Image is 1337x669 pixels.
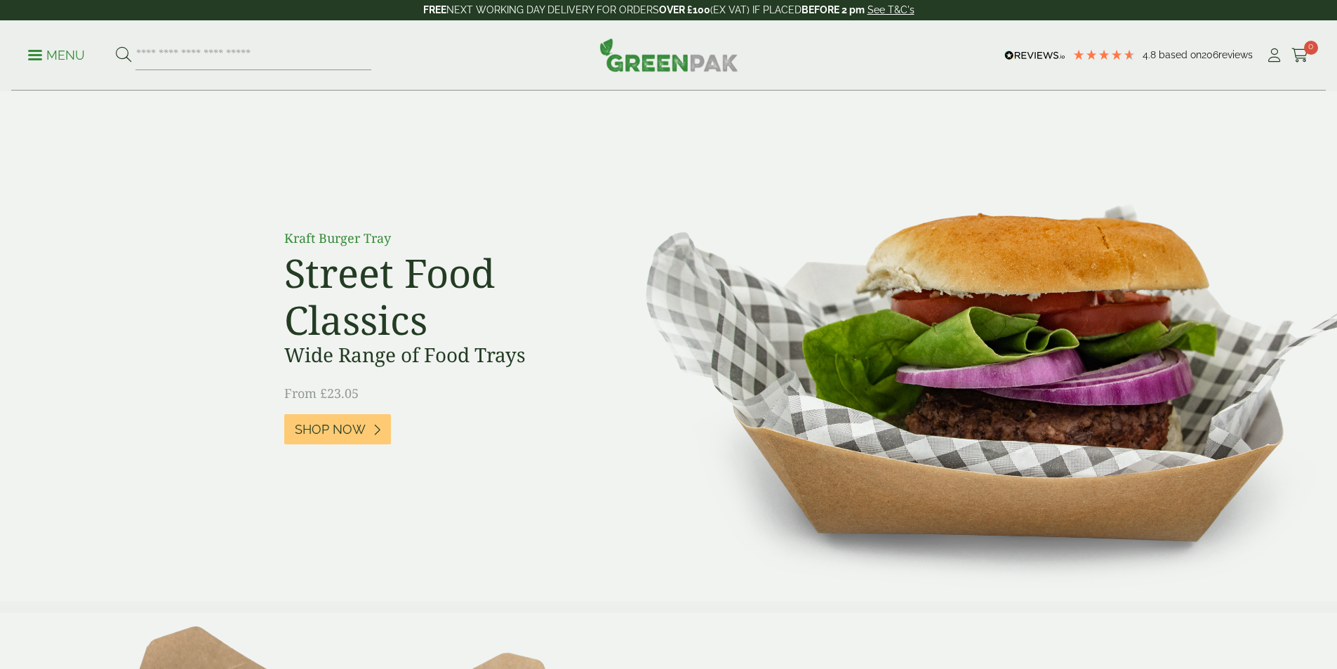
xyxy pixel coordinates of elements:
i: My Account [1265,48,1283,62]
a: Menu [28,47,85,61]
span: 0 [1304,41,1318,55]
img: Street Food Classics [601,91,1337,602]
strong: BEFORE 2 pm [801,4,865,15]
div: 4.79 Stars [1072,48,1136,61]
strong: OVER £100 [659,4,710,15]
strong: FREE [423,4,446,15]
span: Shop Now [295,422,366,437]
h3: Wide Range of Food Trays [284,343,600,367]
i: Cart [1291,48,1309,62]
a: Shop Now [284,414,391,444]
span: 206 [1202,49,1218,60]
p: Kraft Burger Tray [284,229,600,248]
span: 4.8 [1143,49,1159,60]
span: From £23.05 [284,385,359,402]
p: Menu [28,47,85,64]
span: reviews [1218,49,1253,60]
a: 0 [1291,45,1309,66]
span: Based on [1159,49,1202,60]
img: REVIEWS.io [1004,51,1065,60]
img: GreenPak Supplies [599,38,738,72]
a: See T&C's [867,4,914,15]
h2: Street Food Classics [284,249,600,343]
